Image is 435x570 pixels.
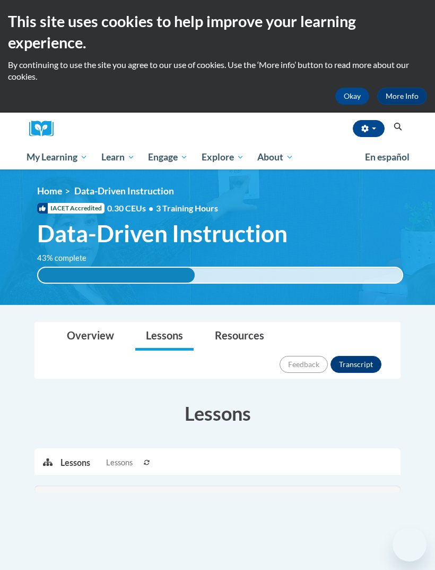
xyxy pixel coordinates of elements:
[204,322,275,351] a: Resources
[257,151,293,164] span: About
[330,356,381,373] button: Transcript
[335,88,369,105] button: Okay
[202,151,244,164] span: Explore
[27,151,88,164] span: My Learning
[29,121,61,137] img: Logo brand
[141,145,195,169] a: Engage
[34,400,401,427] h3: Lessons
[20,145,94,169] a: My Learning
[60,457,90,469] p: Lessons
[358,146,416,168] a: En español
[135,322,194,351] a: Lessons
[156,203,218,213] span: 3 Training Hours
[38,268,195,283] div: 43% complete
[149,203,153,213] span: •
[37,252,98,264] label: 43% complete
[19,145,416,169] div: Main menu
[101,151,135,164] span: Learn
[365,151,410,163] span: En español
[94,145,142,169] a: Learn
[148,151,188,164] span: Engage
[37,203,105,214] span: IACET Accredited
[37,219,288,248] span: Data-Driven Instruction
[251,145,301,169] a: About
[393,528,427,562] iframe: Button to launch messaging window
[107,202,156,214] span: 0.30 CEUs
[8,11,427,54] h2: This site uses cookies to help improve your learning experience.
[37,185,62,197] a: Home
[390,121,406,133] button: Search
[280,356,328,373] button: Feedback
[353,120,385,137] button: Account Settings
[195,145,251,169] a: Explore
[74,185,174,197] span: Data-Driven Instruction
[377,88,427,105] a: More Info
[106,457,133,469] span: Lessons
[29,121,61,137] a: Cox Campus
[8,59,427,82] p: By continuing to use the site you agree to our use of cookies. Use the ‘More info’ button to read...
[56,322,125,351] a: Overview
